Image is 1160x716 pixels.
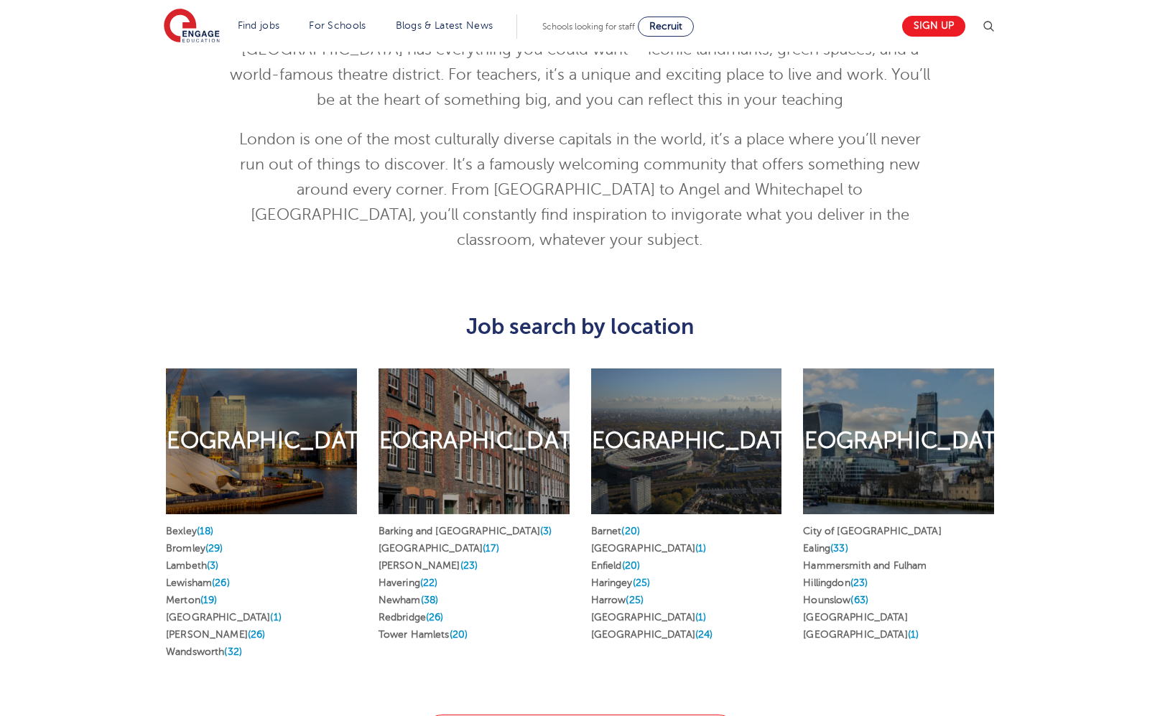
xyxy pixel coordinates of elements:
span: (1) [270,612,281,623]
a: Bromley(29) [166,543,223,554]
a: [GEOGRAPHIC_DATA](1) [166,612,282,623]
span: (20) [622,560,641,571]
a: Blogs & Latest News [396,20,493,31]
a: [GEOGRAPHIC_DATA](17) [379,543,499,554]
span: (1) [695,612,706,623]
span: (23) [460,560,478,571]
span: (3) [207,560,218,571]
a: Lewisham(26) [166,577,230,588]
span: (18) [197,526,214,536]
span: (1) [908,629,919,640]
span: (20) [450,629,468,640]
a: Hammersmith and Fulham [803,560,927,571]
a: Havering(22) [379,577,438,588]
a: For Schools [309,20,366,31]
a: Tower Hamlets(20) [379,629,468,640]
span: (1) [695,543,706,554]
a: Newham(38) [379,595,438,605]
a: Merton(19) [166,595,217,605]
span: (38) [421,595,439,605]
h2: [GEOGRAPHIC_DATA] [780,426,1017,456]
h3: Job search by location [155,315,1005,339]
span: (26) [426,612,444,623]
a: [GEOGRAPHIC_DATA](1) [591,612,707,623]
span: (29) [205,543,223,554]
span: (22) [420,577,438,588]
a: Find jobs [238,20,280,31]
a: Barking and [GEOGRAPHIC_DATA](3) [379,526,552,536]
span: (20) [621,526,640,536]
a: Recruit [638,17,694,37]
span: (25) [626,595,644,605]
a: [GEOGRAPHIC_DATA](1) [591,543,707,554]
a: Redbridge(26) [379,612,444,623]
a: Enfield(20) [591,560,641,571]
a: Ealing(33) [803,543,848,554]
span: (23) [850,577,868,588]
h2: [GEOGRAPHIC_DATA] [355,426,592,456]
h2: [GEOGRAPHIC_DATA] [567,426,804,456]
span: Schools looking for staff [542,22,635,32]
a: [PERSON_NAME](26) [166,629,265,640]
a: Hounslow(63) [803,595,868,605]
span: (32) [224,646,242,657]
a: Lambeth(3) [166,560,218,571]
span: [GEOGRAPHIC_DATA] has everything you could want – iconic landmarks, green spaces, and a world-fam... [230,41,930,108]
span: Recruit [649,21,682,32]
a: [GEOGRAPHIC_DATA](24) [591,629,713,640]
span: (25) [633,577,651,588]
span: (17) [483,543,499,554]
h2: [GEOGRAPHIC_DATA] [143,426,380,456]
a: Haringey(25) [591,577,651,588]
a: Sign up [902,16,965,37]
span: (63) [850,595,868,605]
img: Engage Education [164,9,220,45]
a: Harrow(25) [591,595,644,605]
span: (26) [212,577,230,588]
span: (24) [695,629,713,640]
a: Barnet(20) [591,526,640,536]
a: Hillingdon(23) [803,577,868,588]
span: London is one of the most culturally diverse capitals in the world, it’s a place where you’ll nev... [239,131,921,248]
a: Wandsworth(32) [166,646,242,657]
span: (3) [540,526,552,536]
a: [GEOGRAPHIC_DATA](1) [803,629,919,640]
a: [GEOGRAPHIC_DATA] [803,612,907,623]
a: Bexley(18) [166,526,213,536]
a: City of [GEOGRAPHIC_DATA] [803,526,942,536]
a: [PERSON_NAME](23) [379,560,478,571]
span: (26) [248,629,266,640]
span: (33) [830,543,848,554]
span: (19) [200,595,218,605]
